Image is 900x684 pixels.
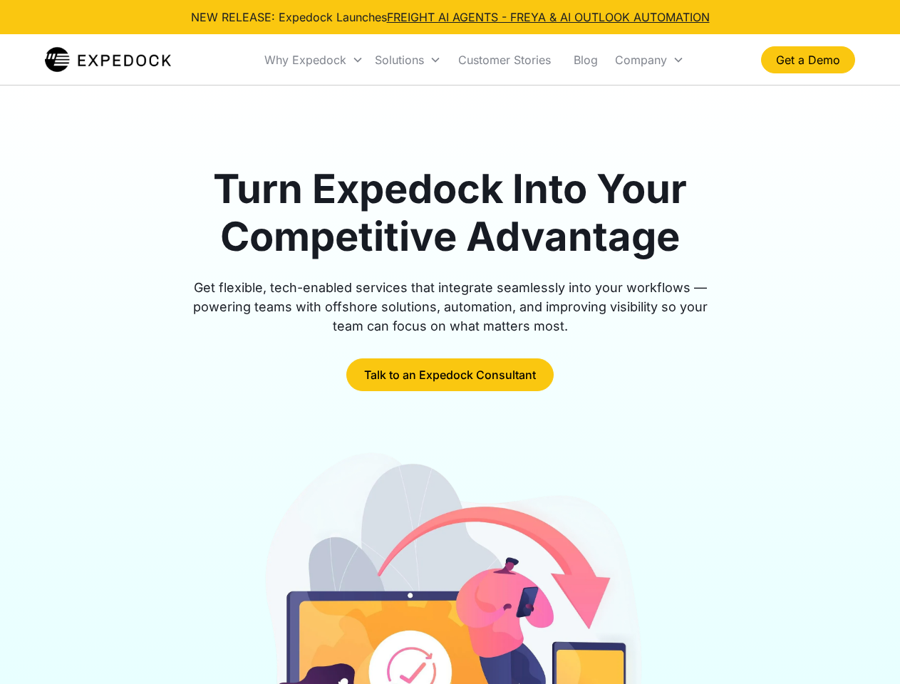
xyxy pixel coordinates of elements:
[387,10,710,24] a: FREIGHT AI AGENTS - FREYA & AI OUTLOOK AUTOMATION
[191,9,710,26] div: NEW RELEASE: Expedock Launches
[447,36,562,84] a: Customer Stories
[562,36,609,84] a: Blog
[264,53,346,67] div: Why Expedock
[45,46,171,74] a: home
[177,278,724,336] div: Get flexible, tech-enabled services that integrate seamlessly into your workflows — powering team...
[369,36,447,84] div: Solutions
[761,46,855,73] a: Get a Demo
[45,46,171,74] img: Expedock Logo
[615,53,667,67] div: Company
[829,616,900,684] iframe: Chat Widget
[609,36,690,84] div: Company
[346,358,554,391] a: Talk to an Expedock Consultant
[177,165,724,261] h1: Turn Expedock Into Your Competitive Advantage
[259,36,369,84] div: Why Expedock
[375,53,424,67] div: Solutions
